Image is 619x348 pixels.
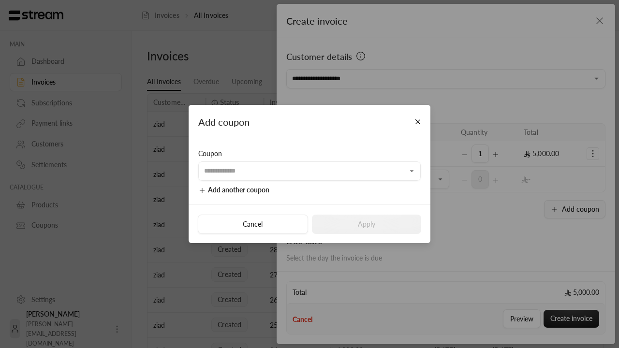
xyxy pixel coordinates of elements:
[406,165,418,177] button: Open
[410,114,427,130] button: Close
[198,215,308,234] button: Cancel
[198,116,250,128] span: Add coupon
[208,186,269,194] span: Add another coupon
[198,149,421,159] div: Coupon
